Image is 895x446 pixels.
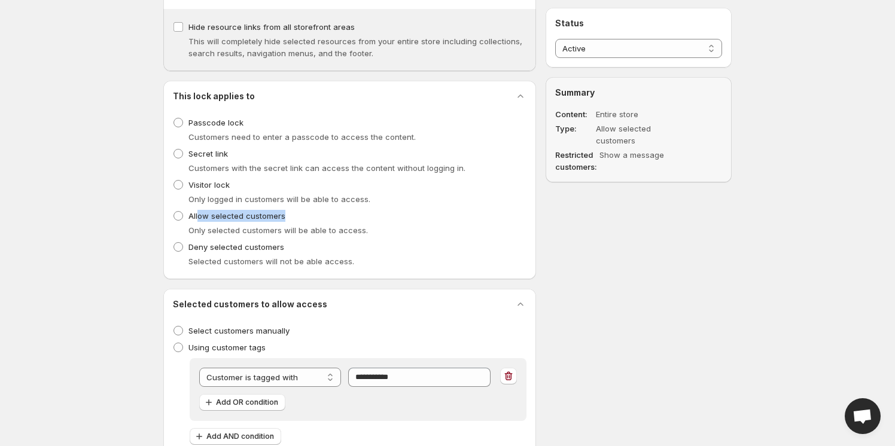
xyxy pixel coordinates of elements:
[188,180,230,190] span: Visitor lock
[596,108,688,120] dd: Entire store
[555,108,593,120] dt: Content :
[188,163,465,173] span: Customers with the secret link can access the content without logging in.
[206,432,274,441] span: Add AND condition
[555,123,593,146] dt: Type :
[188,22,355,32] span: Hide resource links from all storefront areas
[188,242,284,252] span: Deny selected customers
[216,398,278,407] span: Add OR condition
[555,149,597,173] dt: Restricted customers:
[596,123,688,146] dd: Allow selected customers
[188,132,416,142] span: Customers need to enter a passcode to access the content.
[188,256,354,266] span: Selected customers will not be able access.
[188,326,290,335] span: Select customers manually
[188,194,370,204] span: Only logged in customers will be able to access.
[500,368,517,384] button: Remove rule
[188,36,522,58] span: This will completely hide selected resources from your entire store including collections, search...
[555,17,722,29] h2: Status
[599,149,692,173] dd: Show a message
[173,90,255,102] h2: This lock applies to
[173,298,327,310] h2: Selected customers to allow access
[188,211,285,221] span: Allow selected customers
[190,428,281,445] button: Add AND condition
[188,149,228,158] span: Secret link
[555,87,722,99] h2: Summary
[845,398,881,434] div: Open chat
[199,394,285,411] button: Add OR condition
[188,225,368,235] span: Only selected customers will be able to access.
[188,343,266,352] span: Using customer tags
[188,118,243,127] span: Passcode lock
